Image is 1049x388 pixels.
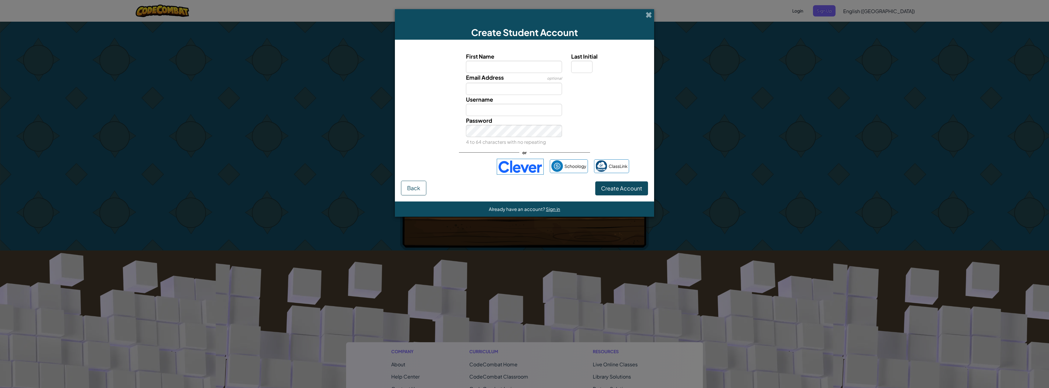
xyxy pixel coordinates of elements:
span: optional [547,76,562,81]
span: or [519,148,530,157]
button: Back [401,181,426,195]
span: First Name [466,53,494,60]
img: schoology.png [551,160,563,172]
span: Username [466,96,493,103]
iframe: Sign in with Google Button [417,160,494,173]
img: clever-logo-blue.png [497,159,544,175]
button: Create Account [595,181,648,195]
span: Create Student Account [471,27,578,38]
span: ClassLink [609,162,628,171]
span: Last Initial [571,53,598,60]
span: Create Account [601,185,642,192]
span: Password [466,117,492,124]
span: Back [407,184,420,191]
span: Email Address [466,74,504,81]
small: 4 to 64 characters with no repeating [466,139,546,145]
span: Already have an account? [489,206,546,212]
img: classlink-logo-small.png [596,160,607,172]
a: Sign in [546,206,560,212]
span: Schoology [564,162,586,171]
